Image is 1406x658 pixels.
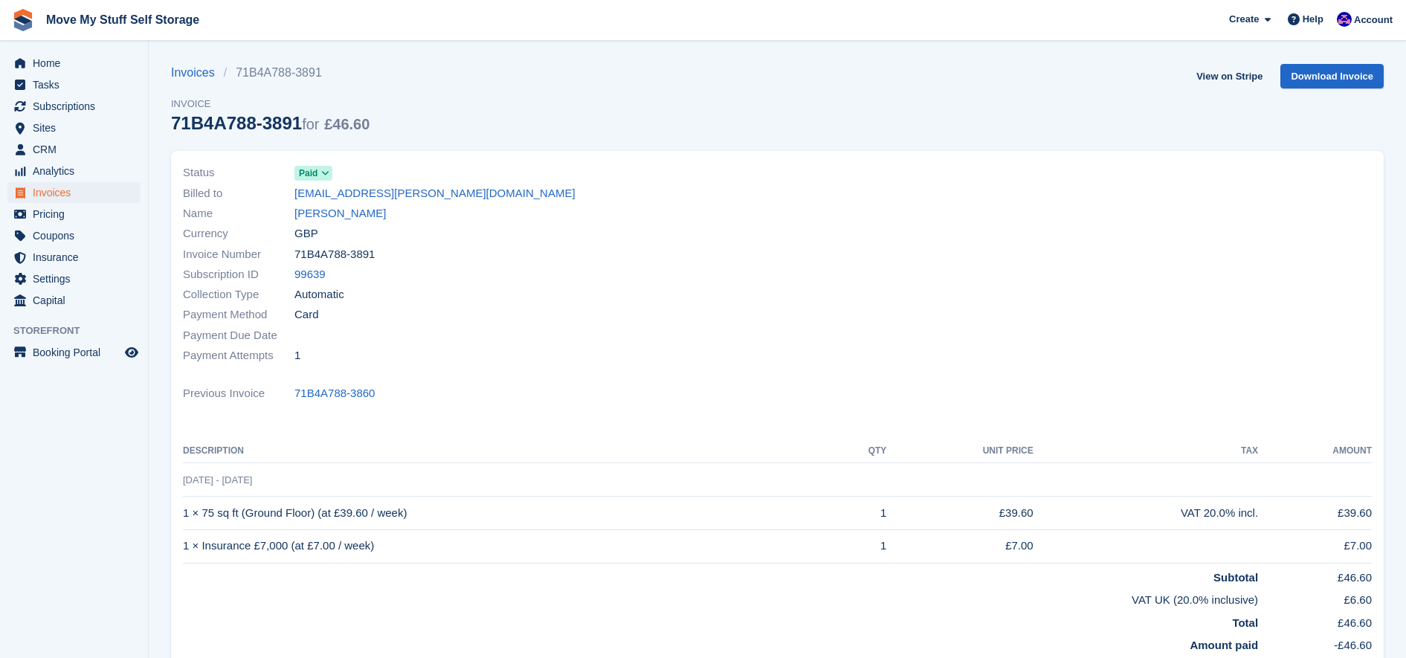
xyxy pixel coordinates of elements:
td: VAT UK (20.0% inclusive) [183,586,1258,609]
span: Coupons [33,225,122,246]
span: Settings [33,268,122,289]
a: menu [7,225,141,246]
span: Create [1229,12,1259,27]
span: Invoices [33,182,122,203]
span: Subscriptions [33,96,122,117]
td: £6.60 [1258,586,1372,609]
strong: Subtotal [1213,571,1258,584]
td: £39.60 [1258,497,1372,530]
a: menu [7,161,141,181]
td: £46.60 [1258,563,1372,586]
a: 71B4A788-3860 [294,385,375,402]
img: stora-icon-8386f47178a22dfd0bd8f6a31ec36ba5ce8667c1dd55bd0f319d3a0aa187defe.svg [12,9,34,31]
span: Sites [33,117,122,138]
a: menu [7,139,141,160]
th: Amount [1258,439,1372,463]
a: [EMAIL_ADDRESS][PERSON_NAME][DOMAIN_NAME] [294,185,575,202]
strong: Amount paid [1190,639,1258,651]
span: Account [1354,13,1393,28]
a: menu [7,53,141,74]
span: GBP [294,225,318,242]
span: Analytics [33,161,122,181]
td: £46.60 [1258,609,1372,632]
span: Capital [33,290,122,311]
span: Status [183,164,294,181]
span: Currency [183,225,294,242]
td: 1 × Insurance £7,000 (at £7.00 / week) [183,529,833,563]
div: VAT 20.0% incl. [1033,505,1258,522]
th: Unit Price [886,439,1033,463]
a: menu [7,204,141,225]
a: menu [7,247,141,268]
strong: Total [1232,616,1258,629]
span: Previous Invoice [183,385,294,402]
span: Home [33,53,122,74]
a: menu [7,268,141,289]
span: Automatic [294,286,344,303]
div: 71B4A788-3891 [171,113,370,133]
td: £7.00 [1258,529,1372,563]
a: menu [7,342,141,363]
span: Billed to [183,185,294,202]
span: £46.60 [324,116,370,132]
span: Paid [299,167,317,180]
span: Subscription ID [183,266,294,283]
a: [PERSON_NAME] [294,205,386,222]
th: QTY [833,439,887,463]
td: 1 × 75 sq ft (Ground Floor) (at £39.60 / week) [183,497,833,530]
span: 1 [294,347,300,364]
td: £7.00 [886,529,1033,563]
a: menu [7,290,141,311]
span: [DATE] - [DATE] [183,474,252,486]
a: Preview store [123,343,141,361]
td: 1 [833,529,887,563]
a: Download Invoice [1280,64,1384,88]
span: Storefront [13,323,148,338]
span: Card [294,306,319,323]
span: Help [1303,12,1323,27]
td: £39.60 [886,497,1033,530]
span: Payment Due Date [183,327,294,344]
span: for [302,116,319,132]
nav: breadcrumbs [171,64,370,82]
span: Invoice [171,97,370,112]
span: Invoice Number [183,246,294,263]
a: 99639 [294,266,326,283]
td: 1 [833,497,887,530]
a: menu [7,182,141,203]
span: Booking Portal [33,342,122,363]
a: Paid [294,164,332,181]
span: Tasks [33,74,122,95]
span: Pricing [33,204,122,225]
span: Payment Attempts [183,347,294,364]
img: Jade Whetnall [1337,12,1352,27]
span: Payment Method [183,306,294,323]
span: 71B4A788-3891 [294,246,375,263]
a: menu [7,96,141,117]
a: View on Stripe [1190,64,1268,88]
a: Move My Stuff Self Storage [40,7,205,32]
a: menu [7,117,141,138]
th: Tax [1033,439,1258,463]
a: menu [7,74,141,95]
span: CRM [33,139,122,160]
th: Description [183,439,833,463]
span: Name [183,205,294,222]
span: Insurance [33,247,122,268]
a: Invoices [171,64,224,82]
span: Collection Type [183,286,294,303]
